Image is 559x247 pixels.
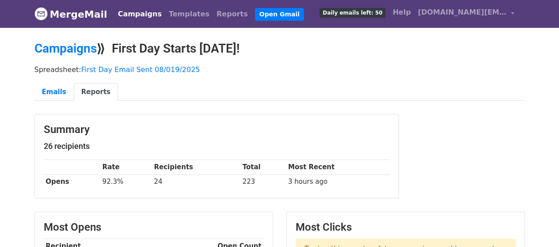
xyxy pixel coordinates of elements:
h5: 26 recipients [44,141,390,151]
h3: Most Opens [44,221,264,234]
a: Emails [34,83,74,101]
h2: ⟫ First Day Starts [DATE]! [34,41,525,56]
a: Reports [213,5,251,23]
td: 24 [152,175,240,189]
td: 92.3% [100,175,152,189]
a: First Day Email Sent 08/019/2025 [81,65,200,74]
h3: Most Clicks [296,221,516,234]
a: Templates [165,5,213,23]
td: 3 hours ago [286,175,389,189]
a: Campaigns [114,5,165,23]
th: Rate [100,160,152,175]
span: [DOMAIN_NAME][EMAIL_ADDRESS][DOMAIN_NAME] [418,7,506,18]
a: Open Gmail [255,8,304,21]
th: Total [240,160,286,175]
a: Daily emails left: 50 [316,4,389,21]
a: Campaigns [34,41,97,56]
a: Help [389,4,414,21]
span: Daily emails left: 50 [319,8,385,18]
img: MergeMail logo [34,7,48,20]
th: Most Recent [286,160,389,175]
a: Reports [74,83,118,101]
a: MergeMail [34,5,107,23]
th: Opens [44,175,100,189]
td: 223 [240,175,286,189]
a: [DOMAIN_NAME][EMAIL_ADDRESS][DOMAIN_NAME] [414,4,518,24]
h3: Summary [44,123,390,136]
th: Recipients [152,160,240,175]
p: Spreadsheet: [34,65,525,74]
